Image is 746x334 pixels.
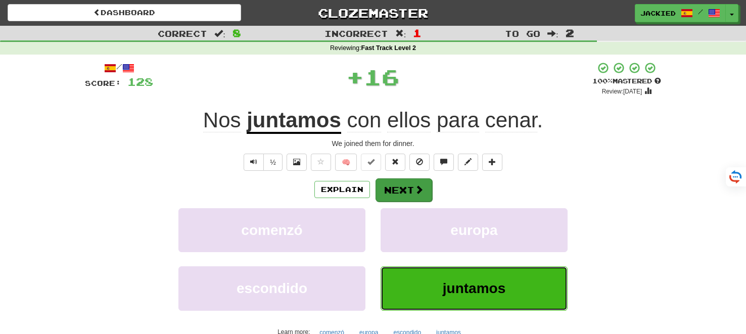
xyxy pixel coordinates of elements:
[178,266,365,310] button: escondido
[178,208,365,252] button: comenzó
[385,154,405,171] button: Reset to 0% Mastered (alt+r)
[85,138,661,149] div: We joined them for dinner.
[566,27,574,39] span: 2
[361,44,416,52] strong: Fast Track Level 2
[8,4,241,21] a: Dashboard
[505,28,540,38] span: To go
[85,79,121,87] span: Score:
[361,154,381,171] button: Set this sentence to 100% Mastered (alt+m)
[437,108,479,132] span: para
[409,154,430,171] button: Ignore sentence (alt+i)
[287,154,307,171] button: Show image (alt+x)
[413,27,422,39] span: 1
[214,29,225,38] span: :
[335,154,357,171] button: 🧠
[242,154,283,171] div: Text-to-speech controls
[346,62,364,92] span: +
[381,266,568,310] button: juntamos
[434,154,454,171] button: Discuss sentence (alt+u)
[482,154,502,171] button: Add to collection (alt+a)
[314,181,370,198] button: Explain
[127,75,153,88] span: 128
[592,77,613,85] span: 100 %
[364,64,399,89] span: 16
[387,108,431,132] span: ellos
[324,28,388,38] span: Incorrect
[547,29,558,38] span: :
[602,88,642,95] small: Review: [DATE]
[85,62,153,74] div: /
[232,27,241,39] span: 8
[458,154,478,171] button: Edit sentence (alt+d)
[592,77,661,86] div: Mastered
[237,280,307,296] span: escondido
[341,108,543,132] span: .
[485,108,537,132] span: cenar
[443,280,505,296] span: juntamos
[247,108,341,134] u: juntamos
[158,28,207,38] span: Correct
[381,208,568,252] button: europa
[450,222,497,238] span: europa
[640,9,676,18] span: jackied
[376,178,432,202] button: Next
[698,8,703,15] span: /
[203,108,241,132] span: Nos
[635,4,726,22] a: jackied /
[311,154,331,171] button: Favorite sentence (alt+f)
[256,4,490,22] a: Clozemaster
[263,154,283,171] button: ½
[395,29,406,38] span: :
[241,222,302,238] span: comenzó
[347,108,382,132] span: con
[244,154,264,171] button: Play sentence audio (ctl+space)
